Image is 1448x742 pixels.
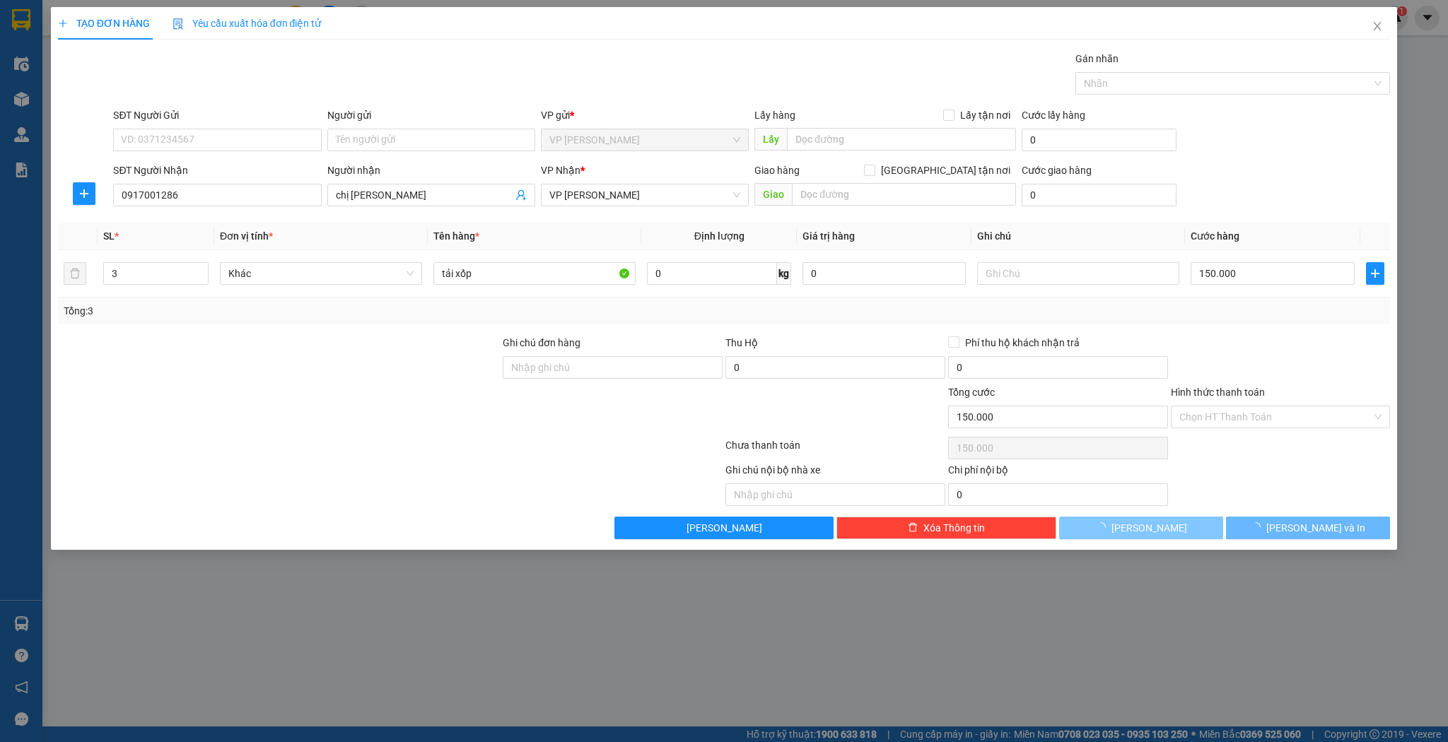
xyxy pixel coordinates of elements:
[977,262,1179,285] input: Ghi Chú
[327,163,535,178] div: Người nhận
[64,303,559,319] div: Tổng: 3
[802,262,966,285] input: 0
[64,262,86,285] button: delete
[1171,387,1265,398] label: Hình thức thanh toán
[687,520,762,536] span: [PERSON_NAME]
[725,462,945,483] div: Ghi chú nội bộ nhà xe
[875,163,1016,178] span: [GEOGRAPHIC_DATA] tận nơi
[515,189,527,201] span: user-add
[541,165,580,176] span: VP Nhận
[948,387,995,398] span: Tổng cước
[725,483,945,506] input: Nhập ghi chú
[113,163,321,178] div: SĐT Người Nhận
[541,107,749,123] div: VP gửi
[1372,20,1383,32] span: close
[1366,262,1385,285] button: plus
[1111,520,1187,536] span: [PERSON_NAME]
[73,182,95,205] button: plus
[614,517,834,539] button: [PERSON_NAME]
[113,107,321,123] div: SĐT Người Gửi
[792,183,1016,206] input: Dọc đường
[725,337,758,348] span: Thu Hộ
[754,183,792,206] span: Giao
[1022,110,1085,121] label: Cước lấy hàng
[103,230,115,242] span: SL
[503,356,723,379] input: Ghi chú đơn hàng
[724,437,947,462] div: Chưa thanh toán
[549,184,740,206] span: VP Hà Huy Tập
[58,18,68,28] span: plus
[1022,129,1176,151] input: Cước lấy hàng
[173,18,184,30] img: icon
[1367,268,1384,279] span: plus
[1022,165,1092,176] label: Cước giao hàng
[228,263,414,284] span: Khác
[694,230,745,242] span: Định lượng
[1022,184,1176,206] input: Cước giao hàng
[74,188,95,199] span: plus
[220,230,273,242] span: Đơn vị tính
[802,230,855,242] span: Giá trị hàng
[1191,230,1239,242] span: Cước hàng
[1251,522,1266,532] span: loading
[948,462,1168,483] div: Chi phí nội bộ
[173,18,322,29] span: Yêu cầu xuất hóa đơn điện tử
[1226,517,1390,539] button: [PERSON_NAME] và In
[971,223,1185,250] th: Ghi chú
[433,230,479,242] span: Tên hàng
[954,107,1016,123] span: Lấy tận nơi
[1075,53,1119,64] label: Gán nhãn
[433,262,636,285] input: VD: Bàn, Ghế
[923,520,985,536] span: Xóa Thông tin
[327,107,535,123] div: Người gửi
[1059,517,1223,539] button: [PERSON_NAME]
[549,129,740,151] span: VP Ngọc Hồi
[754,110,795,121] span: Lấy hàng
[959,335,1085,351] span: Phí thu hộ khách nhận trả
[1266,520,1365,536] span: [PERSON_NAME] và In
[1357,7,1397,47] button: Close
[754,165,800,176] span: Giao hàng
[58,18,150,29] span: TẠO ĐƠN HÀNG
[1096,522,1111,532] span: loading
[787,128,1016,151] input: Dọc đường
[777,262,791,285] span: kg
[754,128,787,151] span: Lấy
[908,522,918,534] span: delete
[503,337,580,348] label: Ghi chú đơn hàng
[836,517,1056,539] button: deleteXóa Thông tin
